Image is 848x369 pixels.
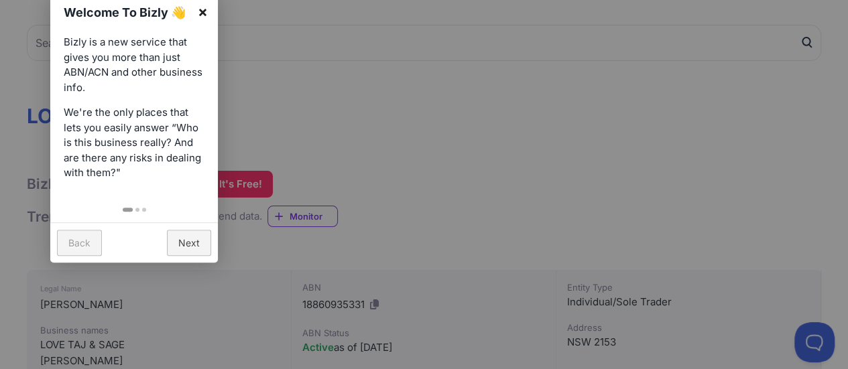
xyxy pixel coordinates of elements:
p: Bizly is a new service that gives you more than just ABN/ACN and other business info. [64,35,204,95]
h1: Welcome To Bizly 👋 [64,3,190,21]
a: Next [167,230,211,256]
p: We're the only places that lets you easily answer “Who is this business really? And are there any... [64,105,204,181]
a: Back [57,230,102,256]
